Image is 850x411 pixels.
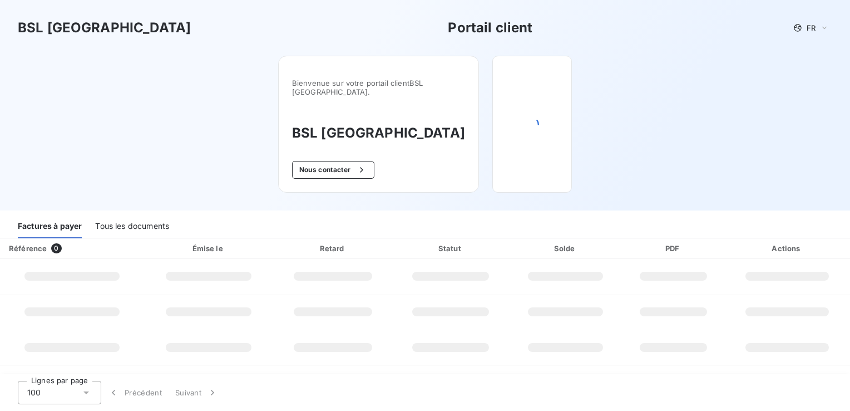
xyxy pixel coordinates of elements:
[395,243,507,254] div: Statut
[18,215,82,238] div: Factures à payer
[101,381,169,404] button: Précédent
[292,161,374,179] button: Nous contacter
[292,123,465,143] h3: BSL [GEOGRAPHIC_DATA]
[292,79,465,96] span: Bienvenue sur votre portail client BSL [GEOGRAPHIC_DATA] .
[448,18,532,38] h3: Portail client
[18,18,191,38] h3: BSL [GEOGRAPHIC_DATA]
[807,23,816,32] span: FR
[95,215,169,238] div: Tous les documents
[276,243,391,254] div: Retard
[511,243,620,254] div: Solde
[27,387,41,398] span: 100
[9,244,47,253] div: Référence
[727,243,848,254] div: Actions
[625,243,722,254] div: PDF
[146,243,271,254] div: Émise le
[169,381,225,404] button: Suivant
[51,243,61,253] span: 0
